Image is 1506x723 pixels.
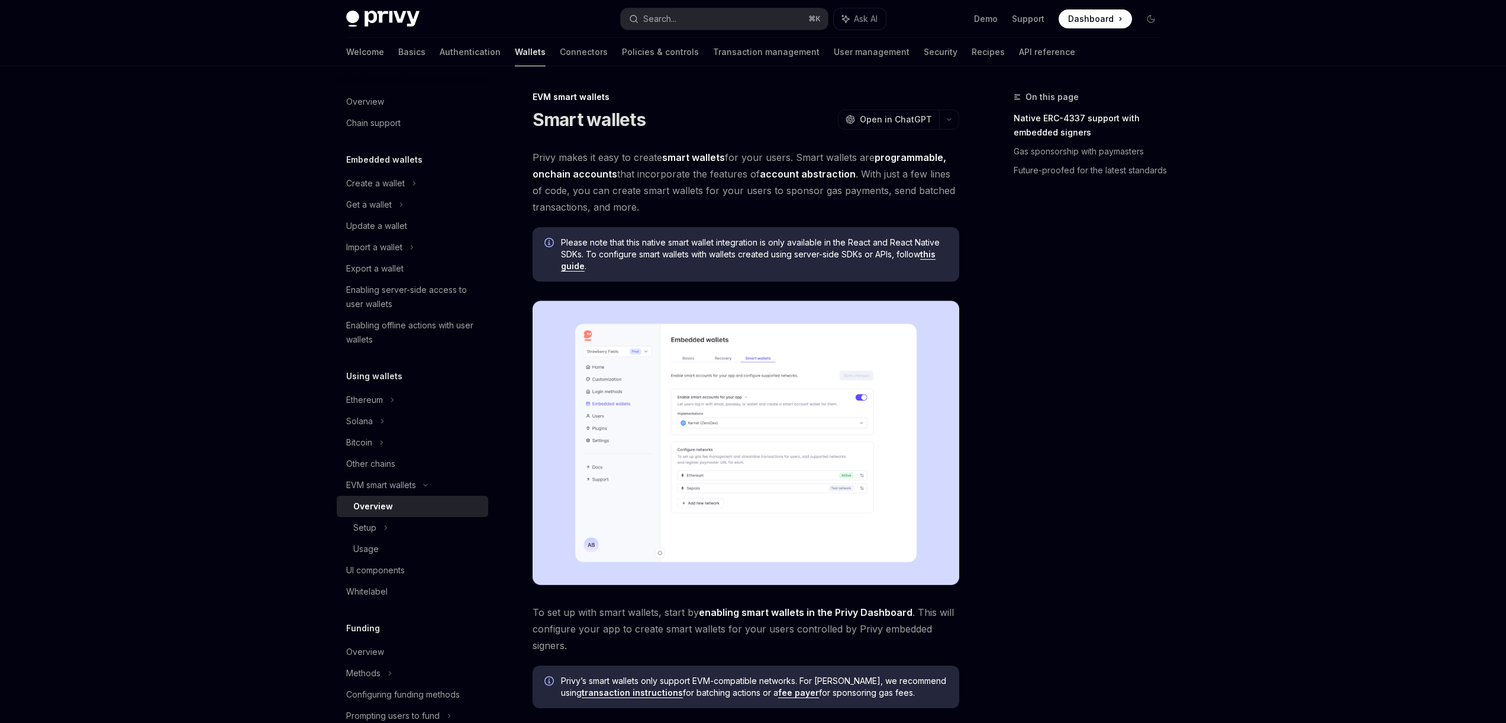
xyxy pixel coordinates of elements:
a: account abstraction [760,168,856,180]
div: Create a wallet [346,176,405,191]
a: Demo [974,13,998,25]
a: API reference [1019,38,1075,66]
a: Native ERC-4337 support with embedded signers [1014,109,1170,142]
a: UI components [337,560,488,581]
a: Export a wallet [337,258,488,279]
a: Gas sponsorship with paymasters [1014,142,1170,161]
a: Authentication [440,38,501,66]
h5: Funding [346,621,380,635]
span: On this page [1026,90,1079,104]
div: Get a wallet [346,198,392,212]
div: Methods [346,666,380,680]
strong: smart wallets [662,151,725,163]
div: Update a wallet [346,219,407,233]
a: Basics [398,38,425,66]
span: To set up with smart wallets, start by . This will configure your app to create smart wallets for... [533,604,959,654]
button: Search...⌘K [621,8,828,30]
img: dark logo [346,11,420,27]
div: Import a wallet [346,240,402,254]
a: Support [1012,13,1044,25]
div: Whitelabel [346,585,388,599]
h5: Embedded wallets [346,153,423,167]
span: ⌘ K [808,14,821,24]
a: Enabling server-side access to user wallets [337,279,488,315]
div: Enabling server-side access to user wallets [346,283,481,311]
div: EVM smart wallets [346,478,416,492]
a: Other chains [337,453,488,475]
a: Chain support [337,112,488,134]
a: Usage [337,538,488,560]
div: Search... [643,12,676,26]
div: Bitcoin [346,435,372,450]
div: Setup [353,521,376,535]
a: User management [834,38,910,66]
a: Security [924,38,957,66]
a: Transaction management [713,38,820,66]
a: Enabling offline actions with user wallets [337,315,488,350]
a: Wallets [515,38,546,66]
a: transaction instructions [582,688,683,698]
a: Future-proofed for the latest standards [1014,161,1170,180]
div: Overview [346,95,384,109]
span: Privy’s smart wallets only support EVM-compatible networks. For [PERSON_NAME], we recommend using... [561,675,947,699]
span: Please note that this native smart wallet integration is only available in the React and React Na... [561,237,947,272]
div: Overview [346,645,384,659]
div: Solana [346,414,373,428]
span: Ask AI [854,13,878,25]
a: Recipes [972,38,1005,66]
svg: Info [544,238,556,250]
div: UI components [346,563,405,577]
a: Overview [337,496,488,517]
a: Policies & controls [622,38,699,66]
div: Enabling offline actions with user wallets [346,318,481,347]
a: Overview [337,641,488,663]
a: Configuring funding methods [337,684,488,705]
a: Connectors [560,38,608,66]
span: Dashboard [1068,13,1114,25]
div: EVM smart wallets [533,91,959,103]
div: Chain support [346,116,401,130]
div: Usage [353,542,379,556]
span: Privy makes it easy to create for your users. Smart wallets are that incorporate the features of ... [533,149,959,215]
button: Toggle dark mode [1141,9,1160,28]
a: Update a wallet [337,215,488,237]
a: fee payer [778,688,819,698]
div: Other chains [346,457,395,471]
div: Export a wallet [346,262,404,276]
a: Whitelabel [337,581,488,602]
a: Overview [337,91,488,112]
img: Sample enable smart wallets [533,301,959,585]
a: enabling smart wallets in the Privy Dashboard [699,606,912,619]
button: Open in ChatGPT [838,109,939,130]
div: Prompting users to fund [346,709,440,723]
div: Overview [353,499,393,514]
h5: Using wallets [346,369,402,383]
div: Ethereum [346,393,383,407]
div: Configuring funding methods [346,688,460,702]
button: Ask AI [834,8,886,30]
span: Open in ChatGPT [860,114,932,125]
svg: Info [544,676,556,688]
a: Dashboard [1059,9,1132,28]
h1: Smart wallets [533,109,646,130]
a: Welcome [346,38,384,66]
